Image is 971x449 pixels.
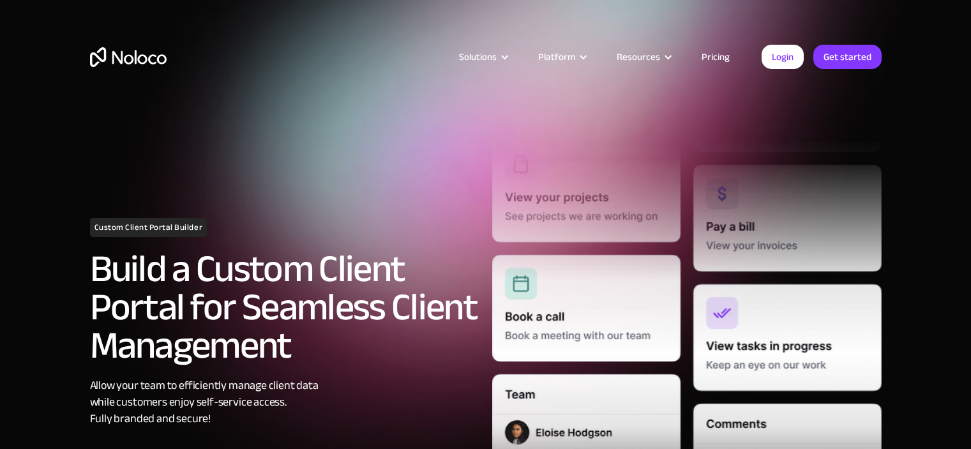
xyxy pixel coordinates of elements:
div: Platform [538,49,575,65]
div: Solutions [459,49,497,65]
a: home [90,47,167,67]
div: Resources [601,49,686,65]
div: Solutions [443,49,522,65]
h1: Custom Client Portal Builder [90,218,207,237]
a: Get started [813,45,882,69]
a: Login [762,45,804,69]
h2: Build a Custom Client Portal for Seamless Client Management [90,250,479,365]
a: Pricing [686,49,746,65]
div: Allow your team to efficiently manage client data while customers enjoy self-service access. Full... [90,377,479,427]
div: Resources [617,49,660,65]
div: Platform [522,49,601,65]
